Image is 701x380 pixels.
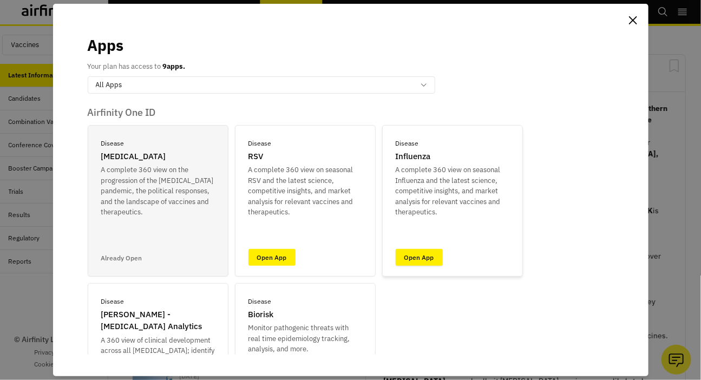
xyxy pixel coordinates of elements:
p: Apps [88,34,124,57]
p: Your plan has access to [88,61,186,72]
p: Disease [396,139,419,148]
p: [MEDICAL_DATA] [101,150,166,163]
p: Already Open [101,253,142,263]
p: Biorisk [248,309,274,321]
p: RSV [248,150,264,163]
p: Disease [248,297,272,306]
p: A complete 360 view on seasonal RSV and the latest science, competitive insights, and market anal... [248,165,362,218]
button: Close [625,11,642,29]
b: 9 apps. [163,62,186,71]
p: Monitor pathogenic threats with real time epidemiology tracking, analysis, and more. [248,323,362,355]
p: Airfinity One ID [88,107,614,119]
p: Influenza [396,150,431,163]
a: Open App [396,249,443,266]
p: [PERSON_NAME] - [MEDICAL_DATA] Analytics [101,309,215,333]
a: Open App [248,249,296,266]
p: A complete 360 view on the progression of the [MEDICAL_DATA] pandemic, the political responses, a... [101,165,215,218]
p: All Apps [96,80,122,90]
p: A complete 360 view on seasonal Influenza and the latest science, competitive insights, and marke... [396,165,509,218]
p: Disease [248,139,272,148]
p: Disease [101,139,125,148]
p: Disease [101,297,125,306]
